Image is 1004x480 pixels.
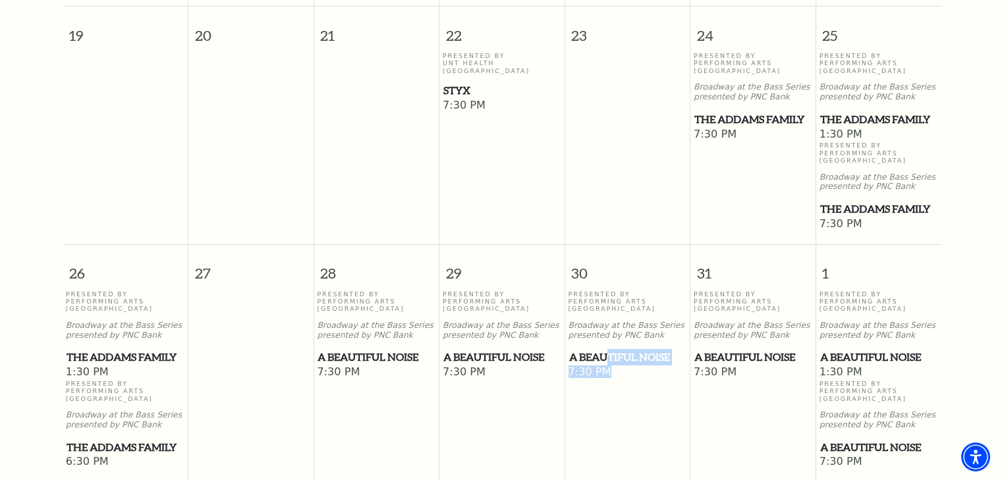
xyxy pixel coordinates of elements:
[66,455,185,469] span: 6:30 PM
[820,365,939,380] span: 1:30 PM
[816,7,941,52] span: 25
[63,245,188,290] span: 26
[694,321,812,340] p: Broadway at the Bass Series presented by PNC Bank
[439,245,565,290] span: 29
[690,245,816,290] span: 31
[820,290,939,313] p: Presented By Performing Arts [GEOGRAPHIC_DATA]
[820,201,938,217] span: The Addams Family
[694,128,812,142] span: 7:30 PM
[961,442,990,471] div: Accessibility Menu
[188,245,314,290] span: 27
[318,349,435,365] span: A Beautiful Noise
[67,349,184,365] span: The Addams Family
[694,365,812,380] span: 7:30 PM
[314,245,439,290] span: 28
[66,410,185,430] p: Broadway at the Bass Series presented by PNC Bank
[694,52,812,74] p: Presented By Performing Arts [GEOGRAPHIC_DATA]
[569,290,687,313] p: Presented By Performing Arts [GEOGRAPHIC_DATA]
[569,349,686,365] span: A Beautiful Noise
[820,217,939,232] span: 7:30 PM
[694,111,812,128] span: The Addams Family
[63,7,188,52] span: 19
[569,365,687,380] span: 7:30 PM
[820,410,939,430] p: Broadway at the Bass Series presented by PNC Bank
[820,111,938,128] span: The Addams Family
[820,128,939,142] span: 1:30 PM
[694,290,812,313] p: Presented By Performing Arts [GEOGRAPHIC_DATA]
[820,455,939,469] span: 7:30 PM
[443,321,561,340] p: Broadway at the Bass Series presented by PNC Bank
[694,349,812,365] span: A Beautiful Noise
[820,142,939,164] p: Presented By Performing Arts [GEOGRAPHIC_DATA]
[569,321,687,340] p: Broadway at the Bass Series presented by PNC Bank
[66,365,185,380] span: 1:30 PM
[820,380,939,402] p: Presented By Performing Arts [GEOGRAPHIC_DATA]
[443,99,561,113] span: 7:30 PM
[443,365,561,380] span: 7:30 PM
[314,7,439,52] span: 21
[317,365,435,380] span: 7:30 PM
[565,7,690,52] span: 23
[820,439,938,456] span: A Beautiful Noise
[66,290,185,313] p: Presented By Performing Arts [GEOGRAPHIC_DATA]
[66,321,185,340] p: Broadway at the Bass Series presented by PNC Bank
[66,380,185,402] p: Presented By Performing Arts [GEOGRAPHIC_DATA]
[439,7,565,52] span: 22
[816,245,941,290] span: 1
[820,349,938,365] span: A Beautiful Noise
[690,7,816,52] span: 24
[317,290,435,313] p: Presented By Performing Arts [GEOGRAPHIC_DATA]
[443,82,561,99] span: Styx
[694,82,812,102] p: Broadway at the Bass Series presented by PNC Bank
[443,349,561,365] span: A Beautiful Noise
[820,321,939,340] p: Broadway at the Bass Series presented by PNC Bank
[67,439,184,456] span: The Addams Family
[820,173,939,192] p: Broadway at the Bass Series presented by PNC Bank
[443,52,561,74] p: Presented By UNT Health [GEOGRAPHIC_DATA]
[820,52,939,74] p: Presented By Performing Arts [GEOGRAPHIC_DATA]
[188,7,314,52] span: 20
[820,82,939,102] p: Broadway at the Bass Series presented by PNC Bank
[317,321,435,340] p: Broadway at the Bass Series presented by PNC Bank
[443,290,561,313] p: Presented By Performing Arts [GEOGRAPHIC_DATA]
[565,245,690,290] span: 30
